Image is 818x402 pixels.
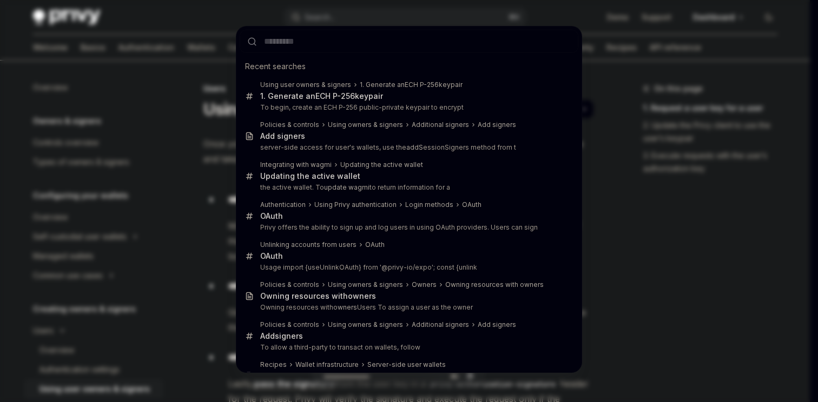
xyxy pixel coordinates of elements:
[260,143,556,152] p: server-side access for user's wallets, use the essionSigners method from t
[328,120,403,129] div: Using owners & signers
[260,280,319,289] div: Policies & controls
[360,81,463,89] div: 1. Generate an keypair
[260,251,283,261] div: uth
[260,360,287,369] div: Recipes
[260,251,271,260] b: OA
[478,320,516,329] div: Add signers
[405,200,453,209] div: Login methods
[260,183,556,192] p: the active wallet. To to return information for a
[260,81,351,89] div: Using user owners & signers
[462,200,481,209] div: OAuth
[245,61,306,72] span: Recent searches
[260,371,351,381] div: Server-side user
[260,211,283,220] b: OAuth
[367,360,446,369] div: Server-side user wallets
[445,280,544,289] div: Owning resources with owners
[260,131,305,141] div: Add signers
[412,320,469,329] div: Additional signers
[365,240,375,249] b: OA
[260,103,556,112] p: To begin, create an ECH P-256 public-private keypair to encrypt
[260,343,556,352] p: To allow a third-party to transact on wallets, follow
[260,291,376,301] div: Owning resources with
[260,331,303,341] div: Add
[348,291,376,300] b: owners
[328,280,403,289] div: Using owners & signers
[260,223,556,232] p: Privy offers the ability to sign up and log users in using OAuth providers. Users can sign
[275,331,303,340] b: signers
[412,280,437,289] div: Owners
[260,160,332,169] div: Integrating with wagmi
[328,320,403,329] div: Using owners & signers
[260,91,383,101] div: 1. Generate an keypair
[406,143,423,151] b: addS
[315,91,355,100] b: ECH P-256
[323,371,351,380] b: wallets
[260,120,319,129] div: Policies & controls
[412,120,469,129] div: Additional signers
[295,360,359,369] div: Wallet infrastructure
[478,120,516,129] div: Add signers
[340,160,423,169] div: Updating the active wallet
[405,81,439,89] b: ECH P-256
[260,303,556,312] p: Owning resources with Users To assign a user as the owner
[260,240,357,249] div: Unlinking accounts from users
[333,303,357,311] b: owners
[314,200,397,209] div: Using Privy authentication
[260,320,319,329] div: Policies & controls
[324,183,370,191] b: update wagmi
[260,263,556,272] p: Usage import {useUnlinkOAuth} from '@privy-io/expo'; const {unlink
[260,171,360,181] div: Updating the active wallet
[260,200,306,209] div: Authentication
[365,240,385,249] div: uth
